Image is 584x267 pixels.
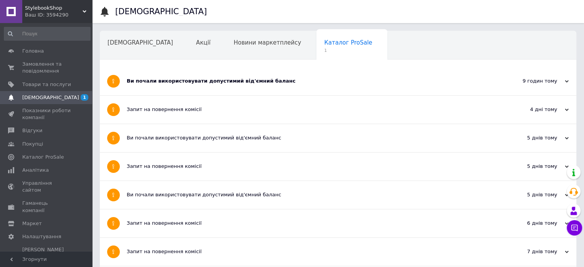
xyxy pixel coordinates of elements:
div: 6 днів тому [492,220,569,227]
div: Ви почали використовувати допустимий від'ємний баланс [127,191,492,198]
div: 5 днів тому [492,191,569,198]
span: Замовлення та повідомлення [22,61,71,75]
span: Показники роботи компанії [22,107,71,121]
input: Пошук [4,27,91,41]
span: Товари та послуги [22,81,71,88]
div: Ви почали використовувати допустимий від'ємний баланс [127,78,492,85]
div: 4 дні тому [492,106,569,113]
div: 5 днів тому [492,163,569,170]
span: Покупці [22,141,43,148]
div: Запит на повернення комісії [127,163,492,170]
span: Каталог ProSale [324,39,372,46]
div: 7 днів тому [492,248,569,255]
div: Запит на повернення комісії [127,248,492,255]
h1: [DEMOGRAPHIC_DATA] [115,7,207,16]
span: 1 [81,94,88,101]
span: Аналітика [22,167,49,174]
span: Новини маркетплейсу [233,39,301,46]
span: [DEMOGRAPHIC_DATA] [108,39,173,46]
div: Ваш ID: 3594290 [25,12,92,18]
div: Ви почали використовувати допустимий від'ємний баланс [127,134,492,141]
span: Каталог ProSale [22,154,64,161]
span: [DEMOGRAPHIC_DATA] [22,94,79,101]
span: Гаманець компанії [22,200,71,214]
span: Управління сайтом [22,180,71,194]
span: Головна [22,48,44,55]
button: Чат з покупцем [567,220,582,235]
span: Відгуки [22,127,42,134]
span: 1 [324,48,372,53]
div: 5 днів тому [492,134,569,141]
div: 9 годин тому [492,78,569,85]
div: Запит на повернення комісії [127,106,492,113]
span: Налаштування [22,233,61,240]
span: Маркет [22,220,42,227]
span: StylebookShop [25,5,83,12]
span: Акції [196,39,211,46]
div: Запит на повернення комісії [127,220,492,227]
